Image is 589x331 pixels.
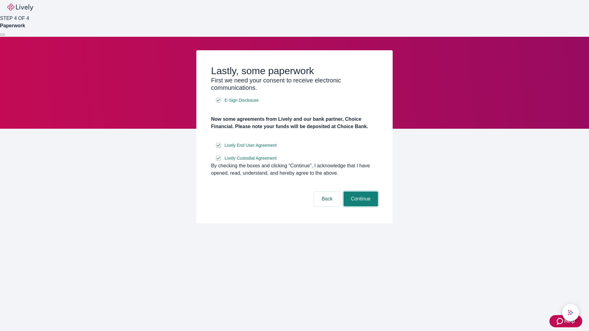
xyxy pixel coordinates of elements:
[568,310,574,316] svg: Lively AI Assistant
[223,97,260,104] a: e-sign disclosure document
[223,154,278,162] a: e-sign disclosure document
[211,116,378,130] h4: Now some agreements from Lively and our bank partner, Choice Financial. Please note your funds wi...
[562,304,579,321] button: chat
[211,65,378,77] h2: Lastly, some paperwork
[314,192,340,206] button: Back
[344,192,378,206] button: Continue
[223,142,278,149] a: e-sign disclosure document
[564,318,575,325] span: Help
[225,142,277,149] span: Lively End User Agreement
[557,318,564,325] svg: Zendesk support icon
[549,315,582,327] button: Zendesk support iconHelp
[225,155,277,162] span: Lively Custodial Agreement
[211,162,378,177] div: By checking the boxes and clicking “Continue", I acknowledge that I have opened, read, understand...
[7,4,33,11] img: Lively
[225,97,259,104] span: E-Sign Disclosure
[211,77,378,91] h3: First we need your consent to receive electronic communications.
